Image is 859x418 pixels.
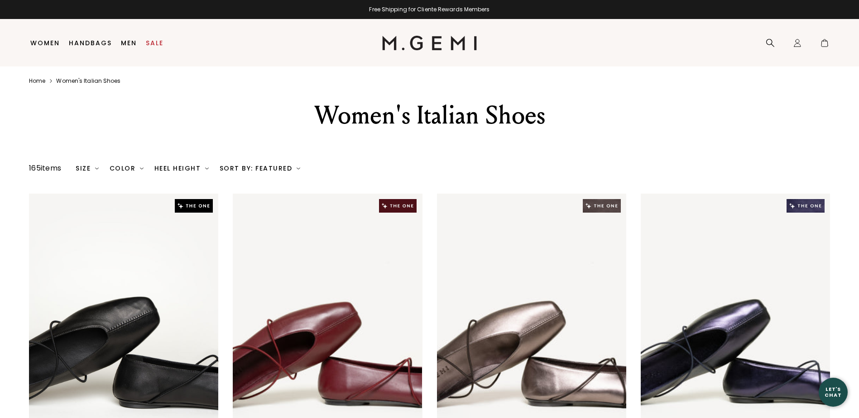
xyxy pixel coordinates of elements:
a: Men [121,39,137,47]
img: chevron-down.svg [297,166,300,170]
div: Color [110,165,144,172]
a: Sale [146,39,163,47]
div: Women's Italian Shoes [273,99,587,132]
a: Women [30,39,60,47]
div: 165 items [29,163,61,174]
div: Size [76,165,99,172]
div: Heel Height [154,165,209,172]
div: Let's Chat [819,386,848,398]
img: M.Gemi [382,36,477,50]
img: chevron-down.svg [95,166,99,170]
a: Women's italian shoes [56,77,120,85]
img: chevron-down.svg [205,166,209,170]
img: chevron-down.svg [140,166,144,170]
a: Handbags [69,39,112,47]
img: The One tag [175,199,213,213]
a: Home [29,77,45,85]
div: Sort By: Featured [220,165,300,172]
